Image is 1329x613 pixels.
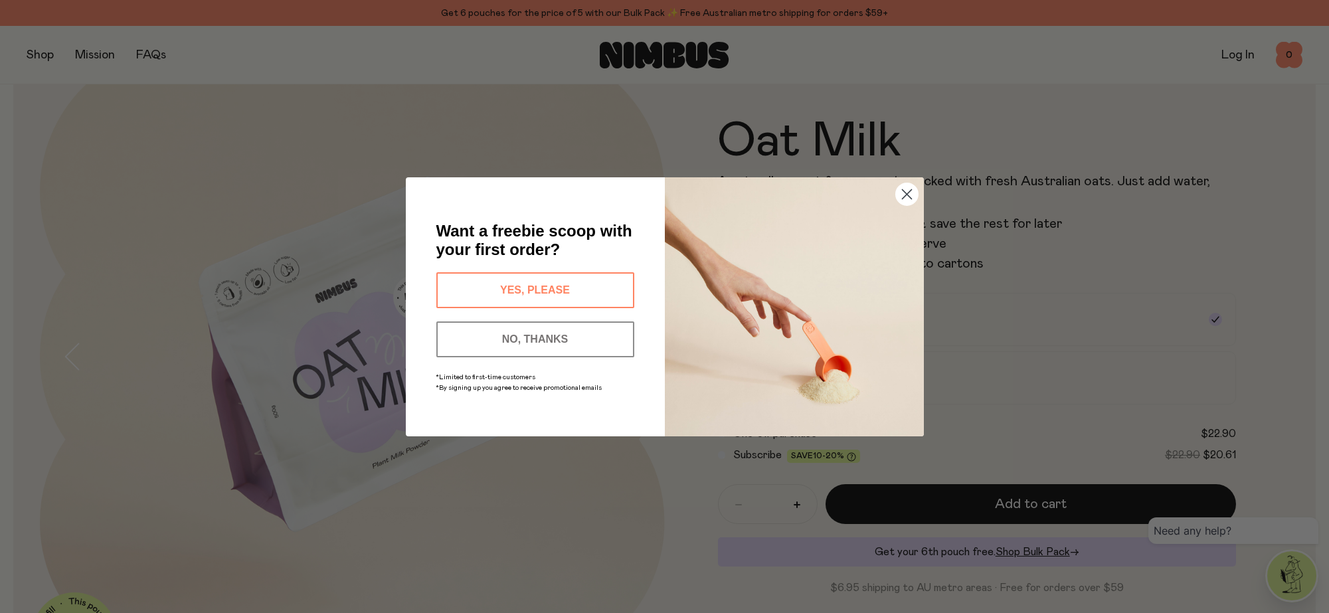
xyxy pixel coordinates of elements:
button: NO, THANKS [436,321,634,357]
button: Close dialog [895,183,919,206]
span: *By signing up you agree to receive promotional emails [436,385,602,391]
button: YES, PLEASE [436,272,634,308]
span: *Limited to first-time customers [436,374,536,381]
span: Want a freebie scoop with your first order? [436,222,632,258]
img: c0d45117-8e62-4a02-9742-374a5db49d45.jpeg [665,177,924,436]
